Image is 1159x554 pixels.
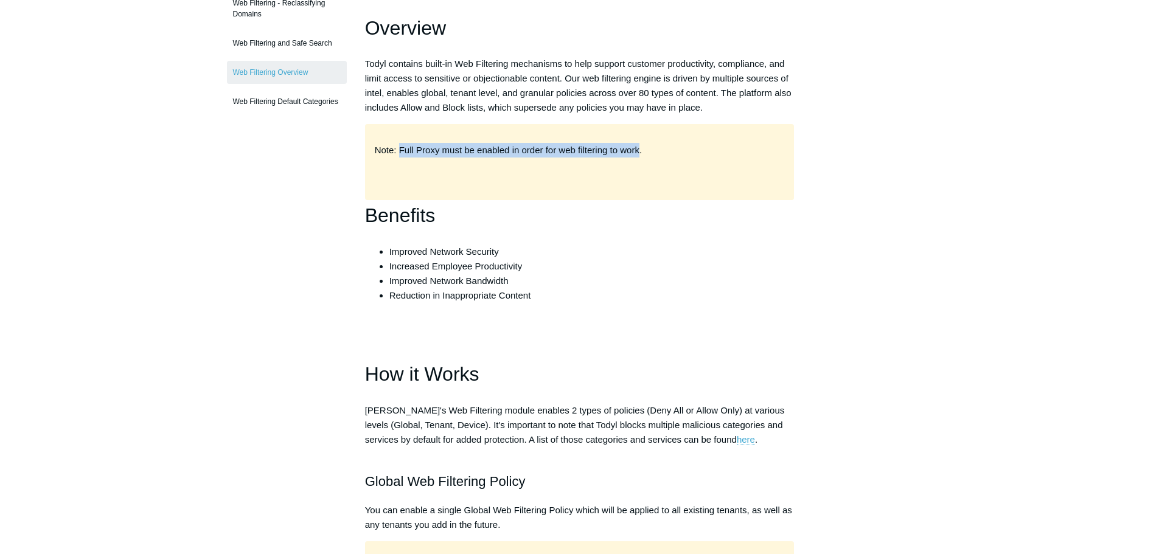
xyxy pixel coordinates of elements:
h1: Benefits [365,200,795,231]
p: Note: Full Proxy must be enabled in order for web filtering to work. [375,143,785,158]
li: Improved Network Bandwidth [389,274,795,288]
h2: Global Web Filtering Policy [365,471,795,492]
li: Improved Network Security [389,244,795,259]
p: Todyl contains built-in Web Filtering mechanisms to help support customer productivity, complianc... [365,57,795,115]
li: Reduction in Inappropriate Content [389,288,795,303]
a: Web Filtering Default Categories [227,90,347,113]
p: [PERSON_NAME]'s Web Filtering module enables 2 types of policies (Deny All or Allow Only) at vari... [365,403,795,462]
a: Web Filtering and Safe Search [227,32,347,55]
p: You can enable a single Global Web Filtering Policy which will be applied to all existing tenants... [365,503,795,532]
a: here [737,434,755,445]
h1: Overview [365,13,795,44]
a: Web Filtering Overview [227,61,347,84]
li: Increased Employee Productivity [389,259,795,274]
h1: How it Works [365,359,795,390]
